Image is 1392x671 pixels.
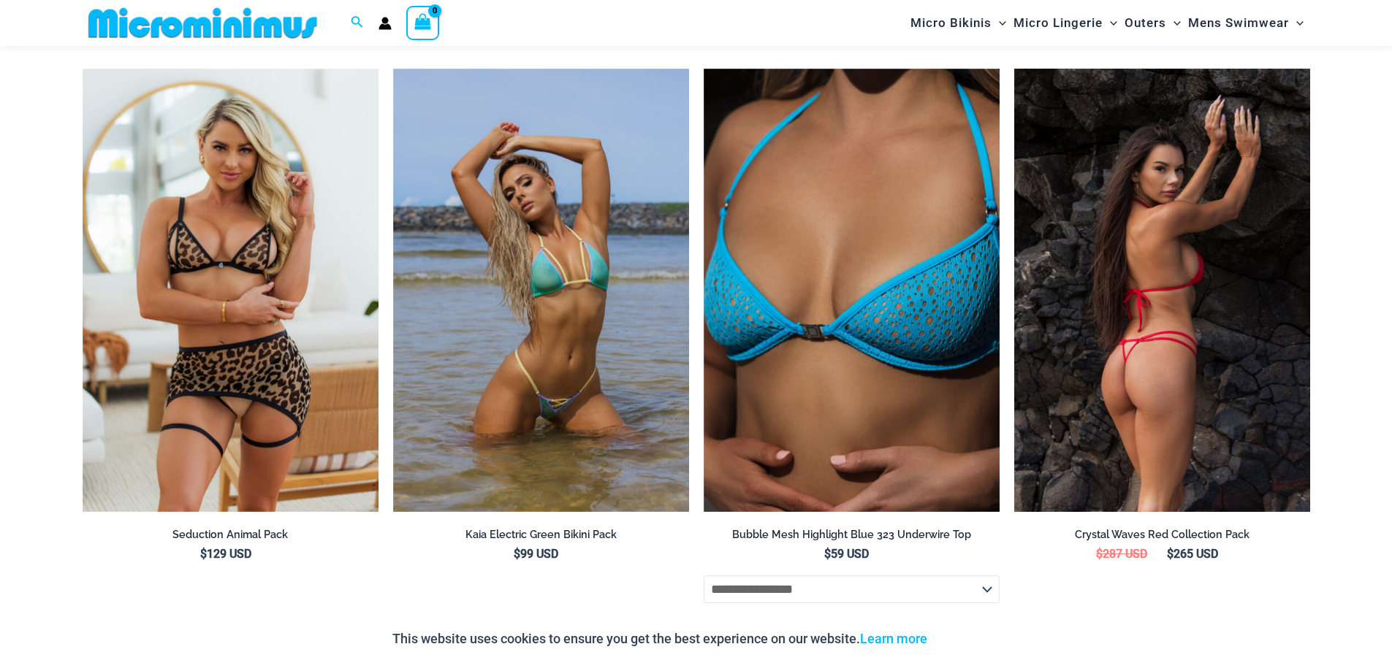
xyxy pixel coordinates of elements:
a: Account icon link [379,17,392,30]
bdi: 99 USD [514,547,558,561]
h2: Kaia Electric Green Bikini Pack [393,528,689,542]
span: Micro Lingerie [1013,4,1103,42]
img: Bubble Mesh Highlight Blue 323 Underwire Top 01 [704,69,1000,513]
h2: Crystal Waves Red Collection Pack [1014,528,1310,542]
span: Menu Toggle [1103,4,1117,42]
span: $ [824,547,831,561]
a: View Shopping Cart, empty [406,6,440,39]
span: Mens Swimwear [1188,4,1289,42]
a: Seduction Animal 1034 Bra 6034 Thong 5019 Skirt 02Seduction Animal 1034 Bra 6034 Thong 5019 Skirt... [83,69,379,513]
a: Micro LingerieMenu ToggleMenu Toggle [1010,4,1121,42]
span: Outers [1125,4,1166,42]
a: Bubble Mesh Highlight Blue 323 Underwire Top 01Bubble Mesh Highlight Blue 323 Underwire Top 421 M... [704,69,1000,513]
span: $ [1167,547,1174,561]
bdi: 287 USD [1096,547,1147,561]
bdi: 265 USD [1167,547,1218,561]
span: Menu Toggle [1289,4,1304,42]
span: Menu Toggle [1166,4,1181,42]
h2: Bubble Mesh Highlight Blue 323 Underwire Top [704,528,1000,542]
a: Kaia Electric Green 305 Top 445 Thong 04Kaia Electric Green 305 Top 445 Thong 05Kaia Electric Gre... [393,69,689,513]
span: Menu Toggle [992,4,1006,42]
bdi: 59 USD [824,547,869,561]
a: Mens SwimwearMenu ToggleMenu Toggle [1184,4,1307,42]
a: Bubble Mesh Highlight Blue 323 Underwire Top [704,528,1000,547]
button: Accept [938,621,1000,656]
p: This website uses cookies to ensure you get the best experience on our website. [392,628,927,650]
a: Crystal Waves Red Collection Pack [1014,528,1310,547]
a: OutersMenu ToggleMenu Toggle [1121,4,1184,42]
h2: Seduction Animal Pack [83,528,379,542]
span: $ [1096,547,1103,561]
a: Seduction Animal Pack [83,528,379,547]
a: Search icon link [351,14,364,32]
img: Seduction Animal 1034 Bra 6034 Thong 5019 Skirt 02 [83,69,379,513]
bdi: 129 USD [200,547,251,561]
a: Micro BikinisMenu ToggleMenu Toggle [907,4,1010,42]
img: Crystal Waves 305 Tri Top 4149 Thong 01 [1014,69,1310,513]
img: Kaia Electric Green 305 Top 445 Thong 04 [393,69,689,513]
nav: Site Navigation [905,2,1310,44]
a: Collection PackCrystal Waves 305 Tri Top 4149 Thong 01Crystal Waves 305 Tri Top 4149 Thong 01 [1014,69,1310,513]
span: $ [514,547,520,561]
span: $ [200,547,207,561]
a: Kaia Electric Green Bikini Pack [393,528,689,547]
a: Learn more [860,631,927,646]
img: MM SHOP LOGO FLAT [83,7,323,39]
span: Micro Bikinis [910,4,992,42]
